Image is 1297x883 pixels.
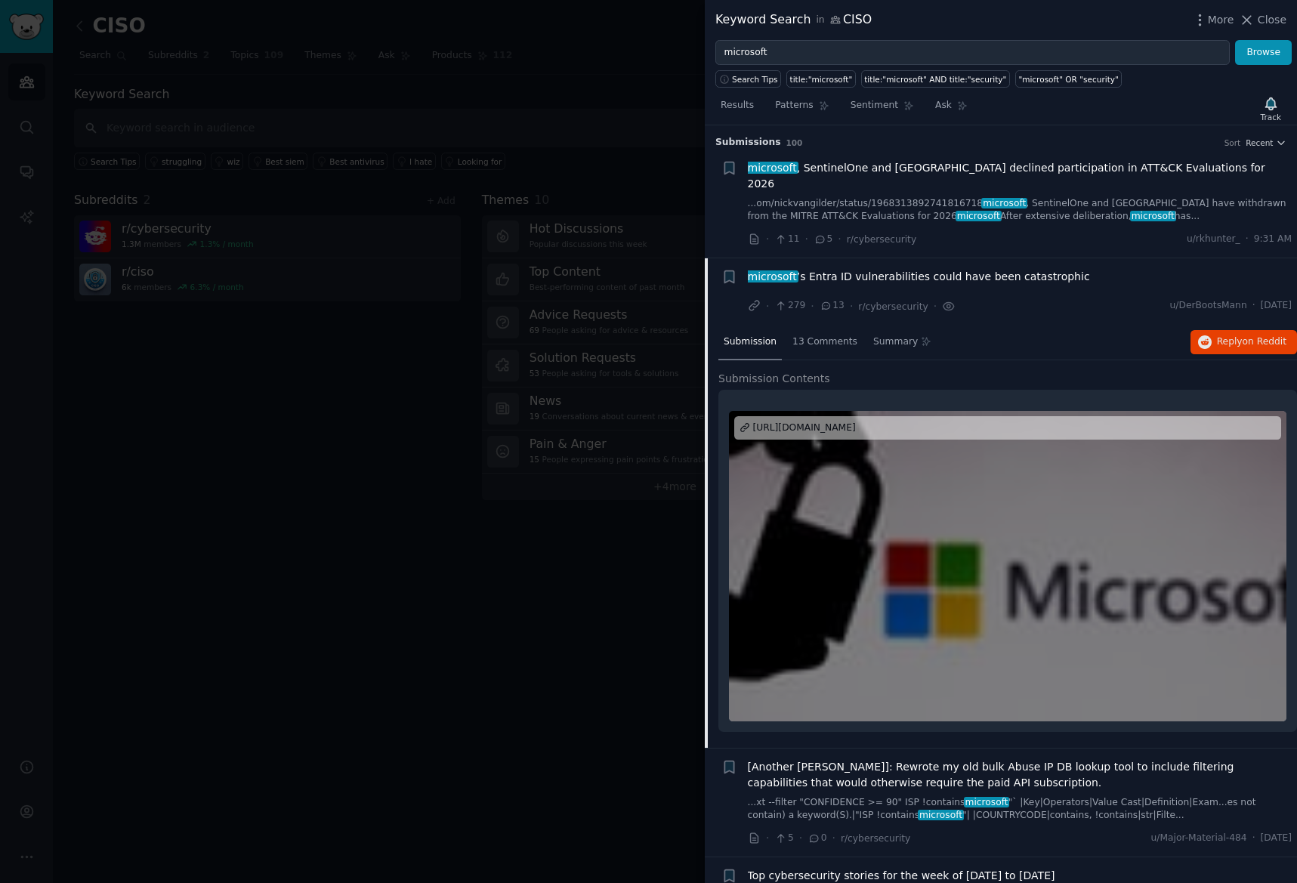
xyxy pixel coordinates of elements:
[930,94,973,125] a: Ask
[790,74,853,85] div: title:"microsoft"
[814,233,832,246] span: 5
[832,830,835,846] span: ·
[715,136,781,150] span: Submission s
[748,160,1292,192] a: microsoft, SentinelOne and [GEOGRAPHIC_DATA] declined participation in ATT&CK Evaluations for 2026
[956,211,1002,221] span: microsoft
[964,797,1010,807] span: microsoft
[1224,137,1241,148] div: Sort
[845,94,919,125] a: Sentiment
[1239,12,1286,28] button: Close
[934,298,937,314] span: ·
[820,299,845,313] span: 13
[851,99,898,113] span: Sentiment
[1246,137,1273,148] span: Recent
[1255,93,1286,125] button: Track
[774,832,793,845] span: 5
[770,94,834,125] a: Patterns
[774,233,799,246] span: 11
[746,270,798,282] span: microsoft
[858,301,928,312] span: r/cybersecurity
[786,138,803,147] span: 100
[1246,137,1286,148] button: Recent
[864,74,1006,85] div: title:"microsoft" AND title:"security"
[1151,832,1247,845] span: u/Major-Material-484
[918,810,964,820] span: microsoft
[1018,74,1118,85] div: "microsoft" OR "security"
[748,796,1292,823] a: ...xt --filter "CONFIDENCE >= 90" ISP !containsmicrosoft"` |Key|Operators|Value Cast|Definition|E...
[1208,12,1234,28] span: More
[811,298,814,314] span: ·
[724,335,777,349] span: Submission
[792,335,857,349] span: 13 Comments
[748,269,1090,285] span: ’s Entra ID vulnerabilities could have been catastrophic
[732,74,778,85] span: Search Tips
[766,830,769,846] span: ·
[1190,330,1297,354] button: Replyon Reddit
[729,411,1286,721] a: Microsoft’s Entra ID vulnerabilities could have been catastrophic[URL][DOMAIN_NAME]
[748,197,1292,224] a: ...om/nickvangilder/status/1968313892741816718microsoft, SentinelOne and [GEOGRAPHIC_DATA] have w...
[786,70,856,88] a: title:"microsoft"
[753,421,856,435] div: [URL][DOMAIN_NAME]
[721,99,754,113] span: Results
[935,99,952,113] span: Ask
[748,759,1292,791] a: [Another [PERSON_NAME]]: Rewrote my old bulk Abuse IP DB lookup tool to include filtering capabil...
[847,234,916,245] span: r/cybersecurity
[850,298,853,314] span: ·
[715,70,781,88] button: Search Tips
[746,162,798,174] span: microsoft
[1261,112,1281,122] div: Track
[1217,335,1286,349] span: Reply
[981,198,1027,208] span: microsoft
[873,335,918,349] span: Summary
[861,70,1010,88] a: title:"microsoft" AND title:"security"
[1261,299,1292,313] span: [DATE]
[748,160,1292,192] span: , SentinelOne and [GEOGRAPHIC_DATA] declined participation in ATT&CK Evaluations for 2026
[766,298,769,314] span: ·
[774,299,805,313] span: 279
[1252,832,1255,845] span: ·
[1243,336,1286,347] span: on Reddit
[1258,12,1286,28] span: Close
[1015,70,1122,88] a: "microsoft" OR "security"
[775,99,813,113] span: Patterns
[841,833,910,844] span: r/cybersecurity
[805,231,808,247] span: ·
[808,832,826,845] span: 0
[766,231,769,247] span: ·
[1252,299,1255,313] span: ·
[1246,233,1249,246] span: ·
[1187,233,1240,246] span: u/rkhunter_
[715,40,1230,66] input: Try a keyword related to your business
[1235,40,1292,66] button: Browse
[1170,299,1247,313] span: u/DerBootsMann
[838,231,841,247] span: ·
[718,371,830,387] span: Submission Contents
[715,11,872,29] div: Keyword Search CISO
[1192,12,1234,28] button: More
[816,14,824,27] span: in
[1261,832,1292,845] span: [DATE]
[1254,233,1292,246] span: 9:31 AM
[748,269,1090,285] a: microsoft’s Entra ID vulnerabilities could have been catastrophic
[715,94,759,125] a: Results
[1130,211,1176,221] span: microsoft
[799,830,802,846] span: ·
